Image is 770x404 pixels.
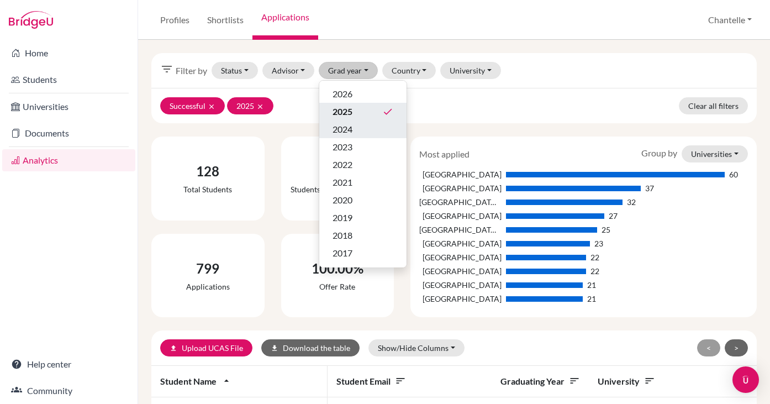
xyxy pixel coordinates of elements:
[186,259,230,279] div: 799
[679,97,748,114] a: Clear all filters
[598,376,655,386] span: University
[333,158,352,171] span: 2022
[500,376,580,386] span: Graduating year
[170,344,177,352] i: upload
[633,145,756,162] div: Group by
[419,224,502,235] div: [GEOGRAPHIC_DATA] ([GEOGRAPHIC_DATA])
[212,62,258,79] button: Status
[627,196,636,208] div: 32
[440,62,501,79] button: University
[419,265,502,277] div: [GEOGRAPHIC_DATA]
[333,176,352,189] span: 2021
[262,62,315,79] button: Advisor
[160,376,232,386] span: Student name
[319,85,407,103] button: 2026
[382,106,393,117] i: done
[227,97,273,114] button: 2025clear
[644,375,655,386] i: sort
[333,229,352,242] span: 2018
[419,251,502,263] div: [GEOGRAPHIC_DATA]
[2,69,135,91] a: Students
[319,120,407,138] button: 2024
[587,279,596,291] div: 21
[594,238,603,249] div: 23
[419,238,502,249] div: [GEOGRAPHIC_DATA]
[419,293,502,305] div: [GEOGRAPHIC_DATA]
[9,11,53,29] img: Bridge-U
[602,224,610,235] div: 25
[333,211,352,224] span: 2019
[333,140,352,154] span: 2023
[319,227,407,244] button: 2018
[160,339,252,356] a: uploadUpload UCAS File
[2,42,135,64] a: Home
[333,246,352,260] span: 2017
[419,279,502,291] div: [GEOGRAPHIC_DATA]
[160,97,225,114] button: Successfulclear
[333,264,352,277] span: 2016
[319,244,407,262] button: 2017
[732,366,759,393] div: Open Intercom Messenger
[419,169,502,180] div: [GEOGRAPHIC_DATA]
[2,380,135,402] a: Community
[312,281,363,292] div: Offer rate
[183,183,232,195] div: Total students
[395,375,406,386] i: sort
[208,103,215,111] i: clear
[319,80,407,268] div: Grad year
[609,210,618,222] div: 27
[368,339,465,356] button: Show/Hide Columns
[160,62,173,76] i: filter_list
[183,161,232,181] div: 128
[291,183,384,195] div: Students with applications
[256,103,264,111] i: clear
[319,62,378,79] button: Grad year
[261,339,360,356] button: downloadDownload the table
[411,148,478,161] div: Most applied
[590,265,599,277] div: 22
[697,339,720,356] button: <
[2,149,135,171] a: Analytics
[333,105,352,118] span: 2025
[186,281,230,292] div: Applications
[419,210,502,222] div: [GEOGRAPHIC_DATA]
[221,375,232,386] i: arrow_drop_up
[336,376,406,386] span: Student email
[729,169,738,180] div: 60
[319,262,407,280] button: 2016
[419,196,502,208] div: [GEOGRAPHIC_DATA], [GEOGRAPHIC_DATA]
[682,145,748,162] button: Universities
[590,251,599,263] div: 22
[319,191,407,209] button: 2020
[587,293,596,305] div: 21
[2,96,135,118] a: Universities
[703,9,757,30] button: Chantelle
[382,62,436,79] button: Country
[319,174,407,191] button: 2021
[291,161,384,181] div: 111
[271,344,278,352] i: download
[319,138,407,156] button: 2023
[176,64,207,77] span: Filter by
[319,209,407,227] button: 2019
[569,375,580,386] i: sort
[319,103,407,120] button: 2025done
[2,122,135,144] a: Documents
[725,339,748,356] button: >
[419,182,502,194] div: [GEOGRAPHIC_DATA]
[333,193,352,207] span: 2020
[333,123,352,136] span: 2024
[333,87,352,101] span: 2026
[2,353,135,375] a: Help center
[645,182,654,194] div: 37
[319,156,407,174] button: 2022
[312,259,363,279] div: 100.00%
